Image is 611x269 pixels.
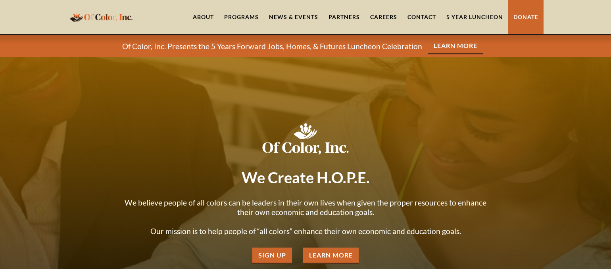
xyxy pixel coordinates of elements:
[252,248,292,264] a: Sign Up
[428,38,483,54] a: Learn More
[224,13,259,21] div: Programs
[67,8,135,26] a: home
[242,168,370,186] strong: We Create H.O.P.E.
[122,42,422,51] p: Of Color, Inc. Presents the 5 Years Forward Jobs, Homes, & Futures Luncheon Celebration
[119,198,492,236] p: We believe people of all colors can be leaders in their own lives when given the proper resources...
[303,248,359,264] a: Learn More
